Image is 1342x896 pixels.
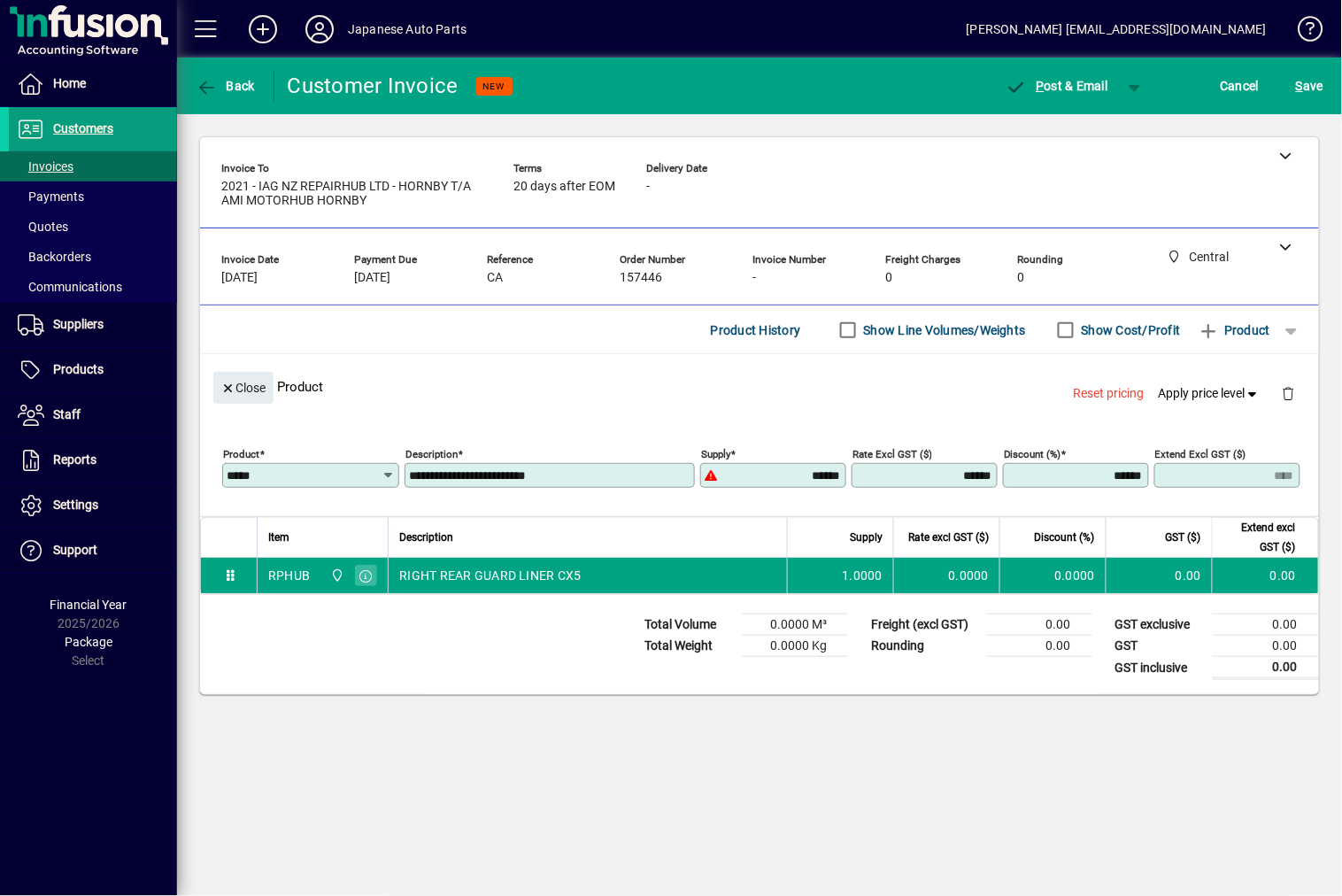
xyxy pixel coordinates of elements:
[9,242,177,272] a: Backorders
[1292,70,1328,102] button: Save
[752,271,756,285] span: -
[742,614,848,636] td: 0.0000 M³
[399,567,582,584] span: RIGHT REAR GUARD LINER CX5
[291,13,348,45] button: Profile
[354,271,390,285] span: [DATE]
[288,72,459,100] div: Customer Invoice
[9,62,177,106] a: Home
[221,180,487,208] span: 2021 - IAG NZ REPAIRHUB LTD - HORNBY T/A AMI MOTORHUB HORNBY
[1074,384,1145,403] span: Reset pricing
[1223,518,1296,557] span: Extend excl GST ($)
[220,374,266,403] span: Close
[53,317,104,331] span: Suppliers
[843,567,883,584] span: 1.0000
[1152,378,1269,410] button: Apply price level
[326,566,346,585] span: Central
[487,271,503,285] span: CA
[1296,79,1303,93] span: S
[50,598,127,612] span: Financial Year
[620,271,662,285] span: 157446
[704,314,808,346] button: Product History
[268,567,310,584] div: RPHUB
[1213,657,1319,679] td: 0.00
[9,483,177,528] a: Settings
[483,81,505,92] span: NEW
[348,15,467,43] div: Japanese Auto Parts
[53,76,86,90] span: Home
[908,528,989,547] span: Rate excl GST ($)
[9,182,177,212] a: Payments
[999,558,1106,593] td: 0.0000
[636,636,742,657] td: Total Weight
[9,151,177,182] a: Invoices
[1212,558,1318,593] td: 0.00
[1216,70,1264,102] button: Cancel
[1035,528,1095,547] span: Discount (%)
[997,70,1117,102] button: Post & Email
[701,448,730,460] mat-label: Supply
[53,498,98,512] span: Settings
[742,636,848,657] td: 0.0000 Kg
[1284,4,1320,61] a: Knowledge Base
[850,528,883,547] span: Supply
[223,448,259,460] mat-label: Product
[862,614,986,636] td: Freight (excl GST)
[53,452,96,467] span: Reports
[1155,448,1246,460] mat-label: Extend excl GST ($)
[1268,385,1310,401] app-page-header-button: Delete
[18,189,84,204] span: Payments
[213,372,274,404] button: Close
[18,250,91,264] span: Backorders
[196,79,255,93] span: Back
[1268,372,1310,414] button: Delete
[200,354,1319,419] div: Product
[18,220,68,234] span: Quotes
[1067,378,1152,410] button: Reset pricing
[967,15,1267,43] div: [PERSON_NAME] [EMAIL_ADDRESS][DOMAIN_NAME]
[1107,636,1213,657] td: GST
[1213,614,1319,636] td: 0.00
[711,316,801,344] span: Product History
[1004,448,1061,460] mat-label: Discount (%)
[1018,271,1025,285] span: 0
[1159,384,1261,403] span: Apply price level
[1078,321,1181,339] label: Show Cost/Profit
[1037,79,1045,93] span: P
[9,529,177,573] a: Support
[53,362,104,376] span: Products
[221,271,258,285] span: [DATE]
[177,70,274,102] app-page-header-button: Back
[986,636,1092,657] td: 0.00
[18,159,73,174] span: Invoices
[852,448,932,460] mat-label: Rate excl GST ($)
[9,438,177,483] a: Reports
[1213,636,1319,657] td: 0.00
[1221,72,1260,100] span: Cancel
[513,180,615,194] span: 20 days after EOM
[399,528,453,547] span: Description
[405,448,458,460] mat-label: Description
[862,636,986,657] td: Rounding
[235,13,291,45] button: Add
[1107,657,1213,679] td: GST inclusive
[1106,558,1212,593] td: 0.00
[9,393,177,437] a: Staff
[1190,314,1279,346] button: Product
[860,321,1026,339] label: Show Line Volumes/Weights
[53,121,113,135] span: Customers
[9,303,177,347] a: Suppliers
[9,272,177,302] a: Communications
[191,70,259,102] button: Back
[905,567,989,584] div: 0.0000
[986,614,1092,636] td: 0.00
[885,271,892,285] span: 0
[1199,316,1270,344] span: Product
[9,212,177,242] a: Quotes
[209,379,278,395] app-page-header-button: Close
[53,407,81,421] span: Staff
[18,280,122,294] span: Communications
[53,543,97,557] span: Support
[65,635,112,649] span: Package
[1296,72,1323,100] span: ave
[646,180,650,194] span: -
